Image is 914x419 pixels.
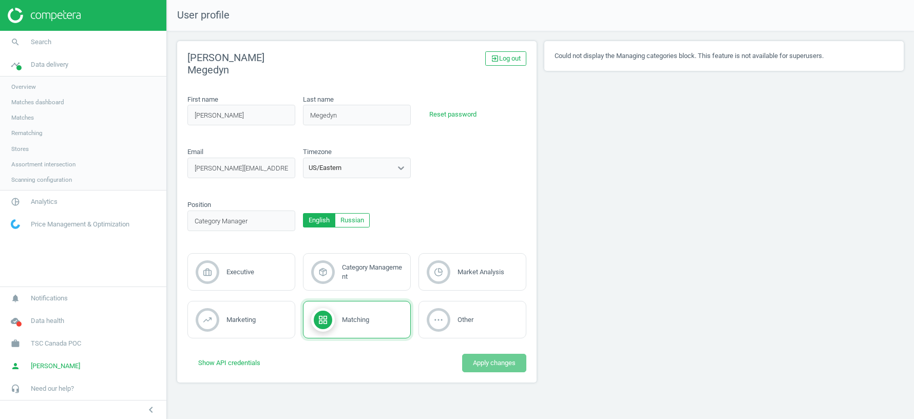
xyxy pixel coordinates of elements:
span: TSC Canada POC [31,339,81,348]
input: first_name_placeholder [187,105,295,125]
span: Assortment intersection [11,160,75,168]
i: notifications [6,289,25,308]
span: Market Analysis [458,268,504,276]
button: chevron_left [138,403,164,416]
i: person [6,356,25,376]
span: Data delivery [31,60,68,69]
label: Timezone [303,147,332,157]
span: User profile [167,8,230,23]
label: Position [187,200,211,209]
span: Other [458,316,473,323]
input: position [187,211,295,231]
a: exit_to_appLog out [485,51,526,66]
img: wGWNvw8QSZomAAAAABJRU5ErkJggg== [11,219,20,229]
h2: [PERSON_NAME] Megedyn [187,51,353,76]
i: chevron_left [145,404,157,416]
span: Data health [31,316,64,326]
button: Reset password [418,105,487,124]
input: last_name_placeholder [303,105,411,125]
i: exit_to_app [491,54,499,63]
div: US/Eastern [309,163,341,173]
span: Search [31,37,51,47]
span: Scanning configuration [11,176,72,184]
i: timeline [6,55,25,74]
span: Category Management [342,263,402,280]
span: Overview [11,83,36,91]
i: search [6,32,25,52]
button: Apply changes [462,354,526,372]
span: Analytics [31,197,58,206]
span: Stores [11,145,29,153]
button: Show API credentials [187,354,271,372]
span: Need our help? [31,384,74,393]
span: Matches dashboard [11,98,64,106]
span: [PERSON_NAME] [31,361,80,371]
span: Matches [11,113,34,122]
button: English [303,213,335,227]
label: Email [187,147,203,157]
label: First name [187,95,218,104]
span: Log out [491,54,521,63]
span: Rematching [11,129,43,137]
span: Notifications [31,294,68,303]
i: pie_chart_outlined [6,192,25,212]
p: Could not display the Managing categories block. This feature is not available for superusers. [555,51,893,61]
i: work [6,334,25,353]
i: headset_mic [6,379,25,398]
i: cloud_done [6,311,25,331]
span: Executive [226,268,254,276]
img: ajHJNr6hYgQAAAAASUVORK5CYII= [8,8,81,23]
span: Price Management & Optimization [31,220,129,229]
button: Russian [335,213,370,227]
label: Last name [303,95,334,104]
input: email_placeholder [187,158,295,178]
span: Matching [342,316,369,323]
span: Marketing [226,316,256,323]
